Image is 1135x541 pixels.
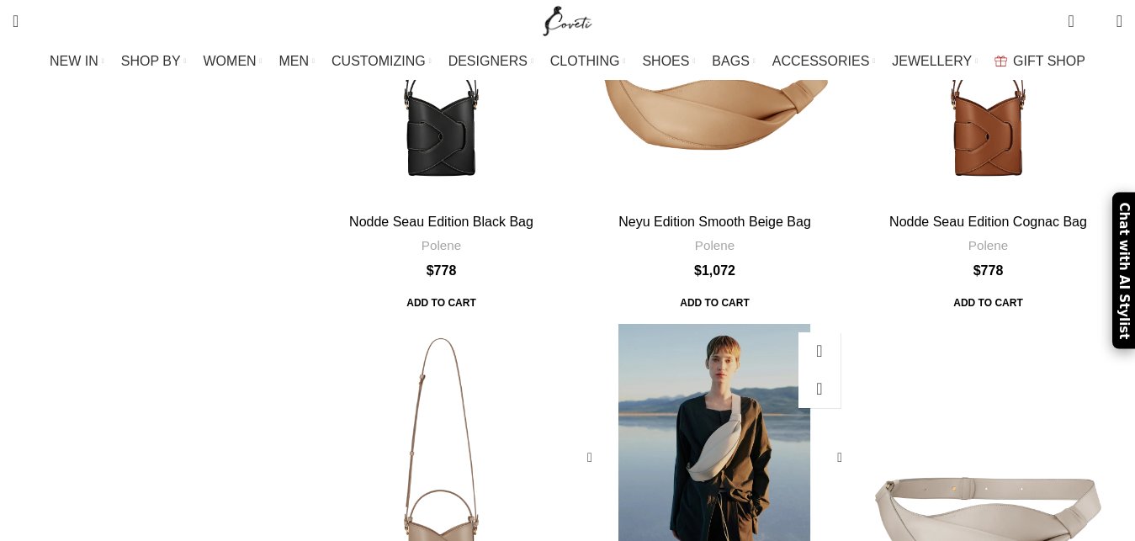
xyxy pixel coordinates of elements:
a: Add to cart: “Nodde Seau Edition Black Bag” [395,289,487,319]
span: BAGS [712,53,749,69]
span: SHOP BY [121,53,181,69]
bdi: 1,072 [694,263,735,278]
a: Quick view [798,332,841,370]
div: Main navigation [4,45,1131,78]
span: CLOTHING [550,53,620,69]
a: Site logo [539,13,596,27]
a: CLOTHING [550,45,626,78]
span: Add to cart [668,289,761,319]
span: Add to cart [941,289,1034,319]
a: Polene [422,236,461,254]
a: 0 [1059,4,1082,38]
span: $ [427,263,434,278]
span: GIFT SHOP [1013,53,1085,69]
a: Add to cart: “Nodde Seau Edition Cognac Bag” [941,289,1034,319]
span: DESIGNERS [448,53,528,69]
a: SHOES [642,45,695,78]
a: DESIGNERS [448,45,533,78]
a: Nodde Seau Edition Cognac Bag [889,215,1087,229]
a: SHOP BY [121,45,187,78]
span: $ [694,263,702,278]
a: Neyu Edition Smooth Beige Bag [618,215,811,229]
a: GIFT SHOP [994,45,1085,78]
span: JEWELLERY [892,53,972,69]
span: CUSTOMIZING [331,53,426,69]
img: GiftBag [994,56,1007,66]
span: 0 [1090,17,1103,29]
span: SHOES [642,53,689,69]
span: NEW IN [50,53,98,69]
a: Add to cart: “Neyu Edition Smooth Beige Bag” [668,289,761,319]
a: ACCESSORIES [772,45,876,78]
a: NEW IN [50,45,104,78]
span: $ [973,263,981,278]
a: Search [4,4,27,38]
span: ACCESSORIES [772,53,870,69]
span: WOMEN [204,53,257,69]
a: BAGS [712,45,755,78]
a: MEN [279,45,315,78]
span: MEN [279,53,310,69]
bdi: 778 [427,263,457,278]
a: Nodde Seau Edition Black Bag [349,215,533,229]
span: Add to cart [395,289,487,319]
a: WOMEN [204,45,263,78]
span: 0 [1069,8,1082,21]
a: Polene [695,236,735,254]
a: JEWELLERY [892,45,978,78]
div: My Wishlist [1087,4,1104,38]
a: Polene [968,236,1008,254]
bdi: 778 [973,263,1004,278]
a: CUSTOMIZING [331,45,432,78]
